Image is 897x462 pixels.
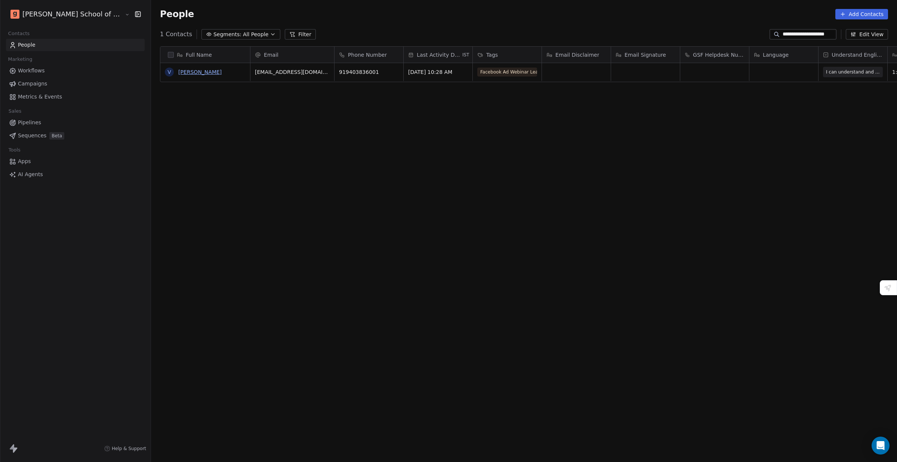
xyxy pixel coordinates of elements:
[104,446,146,452] a: Help & Support
[486,51,498,59] span: Tags
[167,68,171,76] div: V
[6,91,145,103] a: Metrics & Events
[6,39,145,51] a: People
[160,47,250,63] div: Full Name
[18,132,46,140] span: Sequences
[178,69,222,75] a: [PERSON_NAME]
[477,68,537,77] span: Facebook Ad Webinar Lead
[408,68,468,76] span: [DATE] 10:28 AM
[462,52,469,58] span: IST
[348,51,387,59] span: Phone Number
[404,47,472,63] div: Last Activity DateIST
[18,119,41,127] span: Pipelines
[5,54,36,65] span: Marketing
[18,80,47,88] span: Campaigns
[285,29,316,40] button: Filter
[49,132,64,140] span: Beta
[250,47,334,63] div: Email
[10,10,19,19] img: Goela%20School%20Logos%20(4).png
[5,28,33,39] span: Contacts
[160,63,250,436] div: grid
[9,8,120,21] button: [PERSON_NAME] School of Finance LLP
[18,171,43,178] span: AI Agents
[555,51,599,59] span: Email Disclaimer
[243,31,268,38] span: All People
[160,9,194,20] span: People
[832,51,883,59] span: Understand English?
[6,65,145,77] a: Workflows
[112,446,146,452] span: Help & Support
[264,51,278,59] span: Email
[819,47,887,63] div: Understand English?
[6,78,145,90] a: Campaigns
[6,168,145,181] a: AI Agents
[5,106,25,117] span: Sales
[186,51,212,59] span: Full Name
[749,47,818,63] div: Language
[213,31,241,38] span: Segments:
[473,47,542,63] div: Tags
[255,68,330,76] span: [EMAIL_ADDRESS][DOMAIN_NAME]
[763,51,789,59] span: Language
[18,93,62,101] span: Metrics & Events
[22,9,123,19] span: [PERSON_NAME] School of Finance LLP
[835,9,888,19] button: Add Contacts
[625,51,666,59] span: Email Signature
[339,68,399,76] span: 919403836001
[18,41,36,49] span: People
[6,155,145,168] a: Apps
[18,157,31,165] span: Apps
[846,29,888,40] button: Edit View
[417,51,461,59] span: Last Activity Date
[6,116,145,129] a: Pipelines
[826,68,880,76] span: I can understand and speak English
[542,47,611,63] div: Email Disclaimer
[6,129,145,142] a: SequencesBeta
[5,144,24,156] span: Tools
[335,47,403,63] div: Phone Number
[680,47,749,63] div: GSF Helpdesk Number
[872,437,890,455] div: Open Intercom Messenger
[18,67,45,75] span: Workflows
[693,51,745,59] span: GSF Helpdesk Number
[160,30,192,39] span: 1 Contacts
[611,47,680,63] div: Email Signature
